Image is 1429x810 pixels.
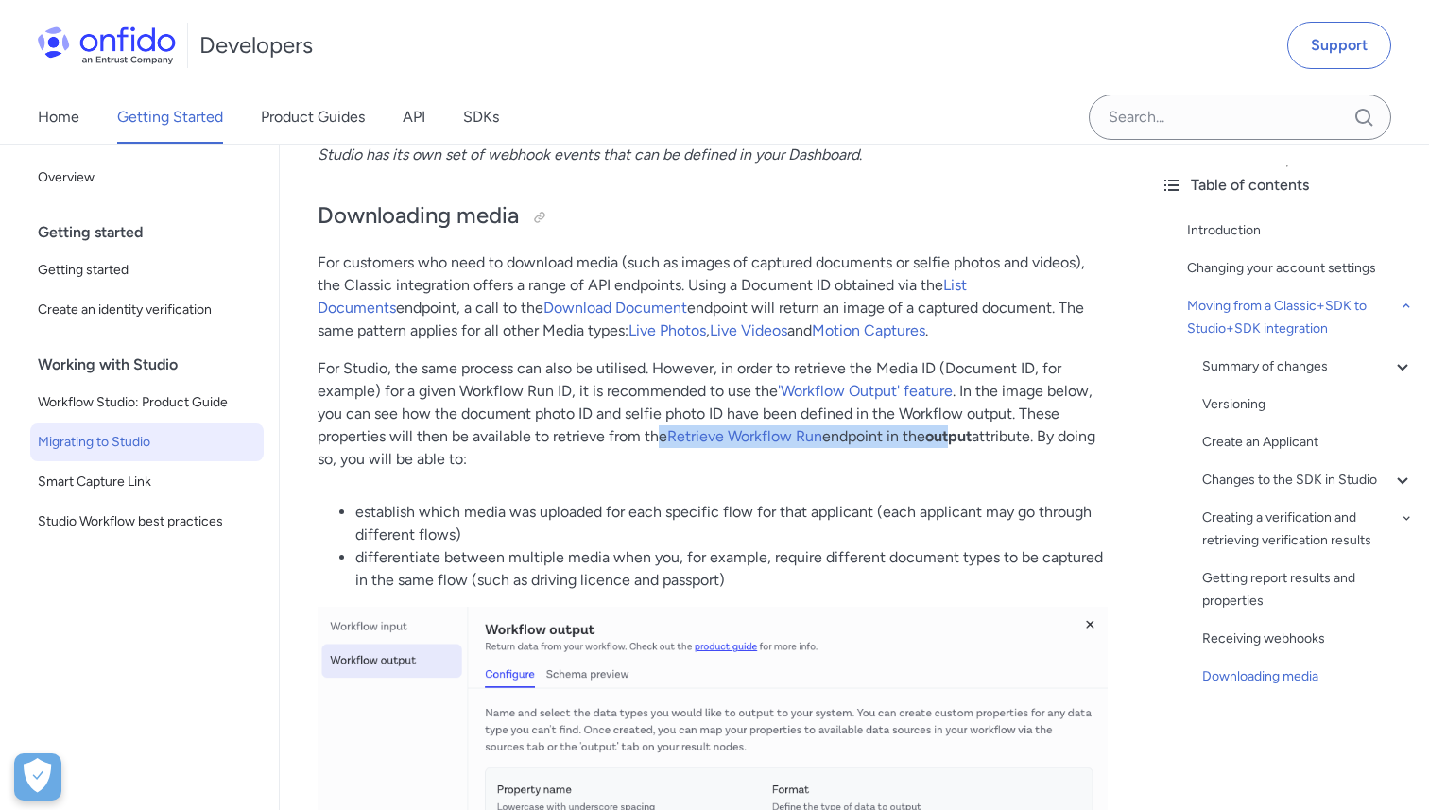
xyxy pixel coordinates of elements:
[1187,219,1414,242] a: Introduction
[318,251,1108,342] p: For customers who need to download media (such as images of captured documents or selfie photos a...
[30,291,264,329] a: Create an identity verification
[318,200,1108,233] h2: Downloading media
[117,91,223,144] a: Getting Started
[38,510,256,533] span: Studio Workflow best practices
[30,503,264,541] a: Studio Workflow best practices
[30,159,264,197] a: Overview
[1089,95,1391,140] input: Onfido search input field
[261,91,365,144] a: Product Guides
[463,91,499,144] a: SDKs
[38,214,271,251] div: Getting started
[1202,665,1414,688] a: Downloading media
[812,321,925,339] a: Motion Captures
[1187,257,1414,280] a: Changing your account settings
[355,501,1108,546] li: establish which media was uploaded for each specific flow for that applicant (each applicant may ...
[38,346,271,384] div: Working with Studio
[543,299,687,317] a: Download Document
[38,299,256,321] span: Create an identity verification
[30,251,264,289] a: Getting started
[38,259,256,282] span: Getting started
[38,91,79,144] a: Home
[30,384,264,422] a: Workflow Studio: Product Guide
[1187,295,1414,340] a: Moving from a Classic+SDK to Studio+SDK integration
[14,753,61,801] button: Open Preferences
[318,357,1108,471] p: For Studio, the same process can also be utilised. However, in order to retrieve the Media ID (Do...
[1202,628,1414,650] a: Receiving webhooks
[318,146,859,164] em: Studio has its own set of webhook events that can be defined in your Dashboard
[199,30,313,60] h1: Developers
[318,144,1108,166] p: .
[14,753,61,801] div: Cookie Preferences
[778,382,953,400] a: 'Workflow Output' feature
[1202,567,1414,612] a: Getting report results and properties
[1202,469,1414,491] a: Changes to the SDK in Studio
[38,166,256,189] span: Overview
[30,463,264,501] a: Smart Capture Link
[1202,393,1414,416] a: Versioning
[38,26,176,64] img: Onfido Logo
[1161,174,1414,197] div: Table of contents
[1202,507,1414,552] a: Creating a verification and retrieving verification results
[355,546,1108,592] li: differentiate between multiple media when you, for example, require different document types to b...
[38,391,256,414] span: Workflow Studio: Product Guide
[38,431,256,454] span: Migrating to Studio
[1202,355,1414,378] a: Summary of changes
[1202,431,1414,454] a: Create an Applicant
[925,427,972,445] strong: output
[628,321,706,339] a: Live Photos
[403,91,425,144] a: API
[667,427,822,445] a: Retrieve Workflow Run
[318,276,967,317] a: List Documents
[710,321,787,339] a: Live Videos
[30,423,264,461] a: Migrating to Studio
[38,471,256,493] span: Smart Capture Link
[1287,22,1391,69] a: Support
